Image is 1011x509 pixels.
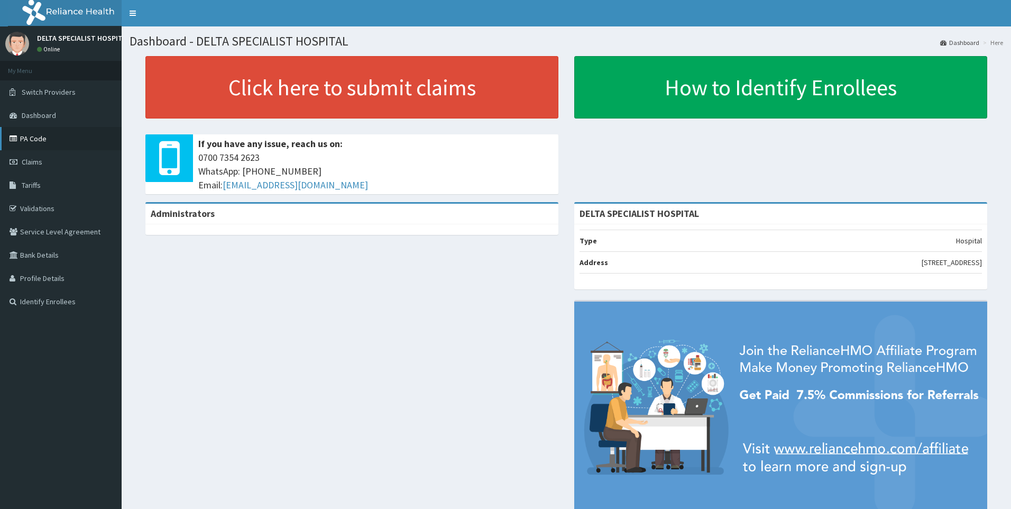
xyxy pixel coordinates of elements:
p: DELTA SPECIALIST HOSPITAL [37,34,130,42]
span: Claims [22,157,42,167]
a: [EMAIL_ADDRESS][DOMAIN_NAME] [223,179,368,191]
p: [STREET_ADDRESS] [922,257,982,268]
span: Switch Providers [22,87,76,97]
img: User Image [5,32,29,56]
li: Here [980,38,1003,47]
strong: DELTA SPECIALIST HOSPITAL [580,207,699,220]
a: How to Identify Enrollees [574,56,987,119]
b: Address [580,258,608,267]
b: If you have any issue, reach us on: [198,138,343,150]
p: Hospital [956,235,982,246]
span: Dashboard [22,111,56,120]
span: 0700 7354 2623 WhatsApp: [PHONE_NUMBER] Email: [198,151,553,192]
b: Type [580,236,597,246]
span: Tariffs [22,180,41,190]
a: Online [37,46,62,53]
b: Administrators [151,207,215,220]
a: Dashboard [940,38,979,47]
h1: Dashboard - DELTA SPECIALIST HOSPITAL [130,34,1003,48]
a: Click here to submit claims [145,56,558,119]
